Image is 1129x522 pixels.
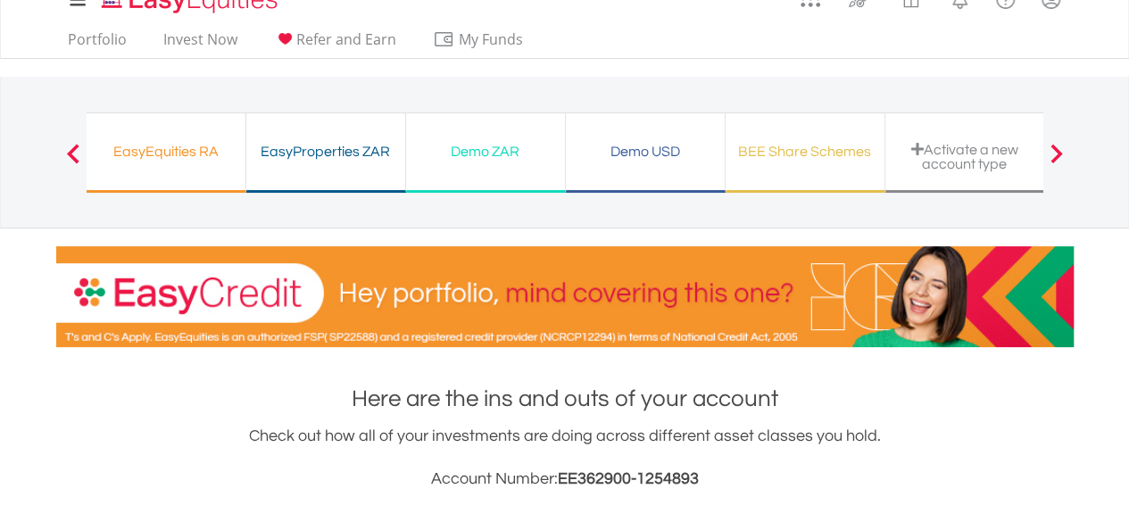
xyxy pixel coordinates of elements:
span: My Funds [433,28,550,51]
div: Check out how all of your investments are doing across different asset classes you hold. [56,424,1074,492]
span: Refer and Earn [296,29,396,49]
h1: Here are the ins and outs of your account [56,383,1074,415]
div: Demo USD [577,139,714,164]
div: Activate a new account type [896,142,1034,171]
div: BEE Share Schemes [736,139,874,164]
button: Previous [55,153,91,170]
button: Next [1038,153,1074,170]
a: Portfolio [61,30,134,58]
div: EasyProperties ZAR [257,139,394,164]
img: EasyCredit Promotion Banner [56,246,1074,347]
h3: Account Number: [56,467,1074,492]
span: EE362900-1254893 [558,470,699,487]
div: Demo ZAR [417,139,554,164]
a: Invest Now [156,30,245,58]
div: EasyEquities RA [97,139,235,164]
a: Refer and Earn [267,30,403,58]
